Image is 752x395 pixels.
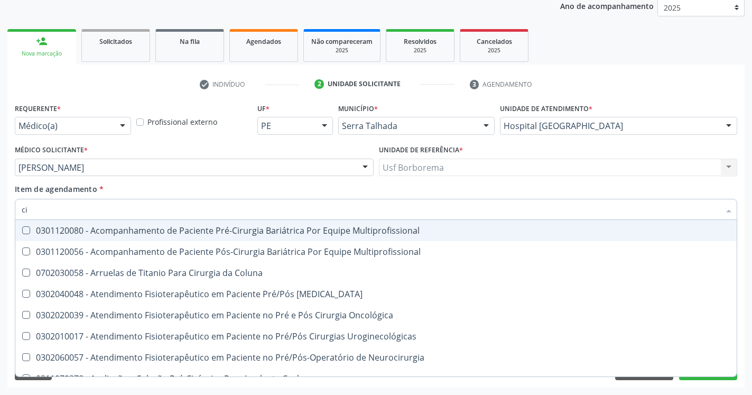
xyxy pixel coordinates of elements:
label: Requerente [15,100,61,117]
span: Item de agendamento [15,184,97,194]
span: Resolvidos [404,37,437,46]
span: [PERSON_NAME] [18,162,352,173]
div: Nova marcação [15,50,69,58]
span: Serra Talhada [342,121,473,131]
span: Cancelados [477,37,512,46]
div: 0301120080 - Acompanhamento de Paciente Pré-Cirurgia Bariátrica Por Equipe Multiprofissional [22,226,730,235]
div: 0302040048 - Atendimento Fisioterapêutico em Paciente Pré/Pós [MEDICAL_DATA] [22,290,730,298]
div: 0702030058 - Arruelas de Titanio Para Cirurgia da Coluna [22,269,730,277]
label: Município [338,100,378,117]
div: 0302010017 - Atendimento Fisioterapêutico em Paciente no Pré/Pós Cirurgias Uroginecológicas [22,332,730,341]
span: Médico(a) [18,121,109,131]
label: Unidade de atendimento [500,100,592,117]
label: Profissional externo [147,116,217,127]
div: 2025 [394,47,447,54]
div: 0302060057 - Atendimento Fisioterapêutico em Paciente no Pré/Pós-Operatório de Neurocirurgia [22,353,730,362]
div: 2025 [468,47,521,54]
span: PE [261,121,311,131]
div: 2025 [311,47,373,54]
span: Na fila [180,37,200,46]
span: Hospital [GEOGRAPHIC_DATA] [504,121,716,131]
label: UF [257,100,270,117]
div: 0301120056 - Acompanhamento de Paciente Pós-Cirurgia Bariátrica Por Equipe Multiprofissional [22,247,730,256]
span: Solicitados [99,37,132,46]
div: Unidade solicitante [328,79,401,89]
label: Unidade de referência [379,142,463,159]
input: Buscar por procedimentos [22,199,720,220]
label: Médico Solicitante [15,142,88,159]
div: person_add [36,35,48,47]
span: Agendados [246,37,281,46]
div: 0211070378 - Avaliação e Seleção Pré-Cirúrgica Para Implante Coclear [22,374,730,383]
div: 0302020039 - Atendimento Fisioterapêutico em Paciente no Pré e Pós Cirurgia Oncológica [22,311,730,319]
span: Não compareceram [311,37,373,46]
div: 2 [314,79,324,89]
